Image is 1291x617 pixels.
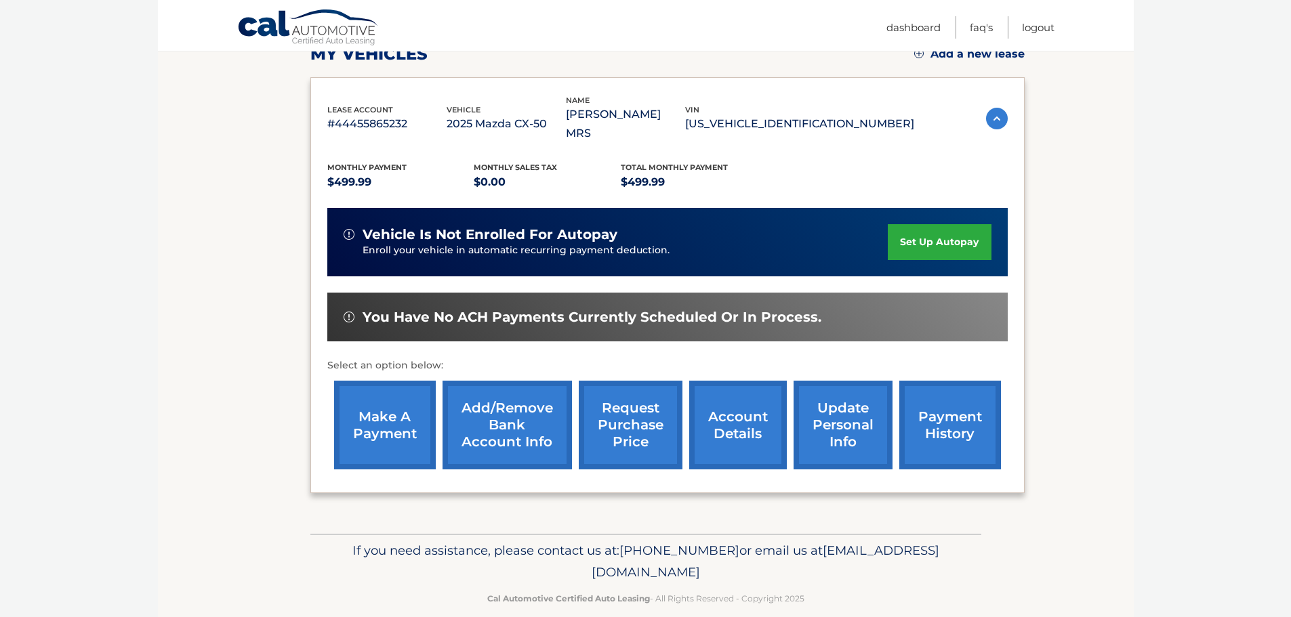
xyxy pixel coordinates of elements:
[327,114,447,133] p: #44455865232
[914,49,924,58] img: add.svg
[689,381,787,469] a: account details
[619,542,739,558] span: [PHONE_NUMBER]
[566,95,590,105] span: name
[592,542,939,580] span: [EMAIL_ADDRESS][DOMAIN_NAME]
[363,243,888,258] p: Enroll your vehicle in automatic recurring payment deduction.
[334,381,436,469] a: make a payment
[363,226,617,243] span: vehicle is not enrolled for autopay
[794,381,893,469] a: update personal info
[579,381,682,469] a: request purchase price
[621,173,768,192] p: $499.99
[443,381,572,469] a: Add/Remove bank account info
[474,173,621,192] p: $0.00
[344,229,354,240] img: alert-white.svg
[487,593,650,603] strong: Cal Automotive Certified Auto Leasing
[986,108,1008,129] img: accordion-active.svg
[886,16,941,39] a: Dashboard
[327,105,393,114] span: lease account
[447,105,480,114] span: vehicle
[566,105,685,143] p: [PERSON_NAME] MRS
[914,47,1025,61] a: Add a new lease
[474,163,557,172] span: Monthly sales Tax
[899,381,1001,469] a: payment history
[237,9,380,48] a: Cal Automotive
[970,16,993,39] a: FAQ's
[685,105,699,114] span: vin
[319,540,972,583] p: If you need assistance, please contact us at: or email us at
[319,591,972,605] p: - All Rights Reserved - Copyright 2025
[1022,16,1054,39] a: Logout
[447,114,566,133] p: 2025 Mazda CX-50
[327,358,1008,374] p: Select an option below:
[310,44,428,64] h2: my vehicles
[327,163,407,172] span: Monthly Payment
[327,173,474,192] p: $499.99
[344,312,354,322] img: alert-white.svg
[888,224,991,260] a: set up autopay
[685,114,914,133] p: [US_VEHICLE_IDENTIFICATION_NUMBER]
[363,309,821,326] span: You have no ACH payments currently scheduled or in process.
[621,163,728,172] span: Total Monthly Payment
